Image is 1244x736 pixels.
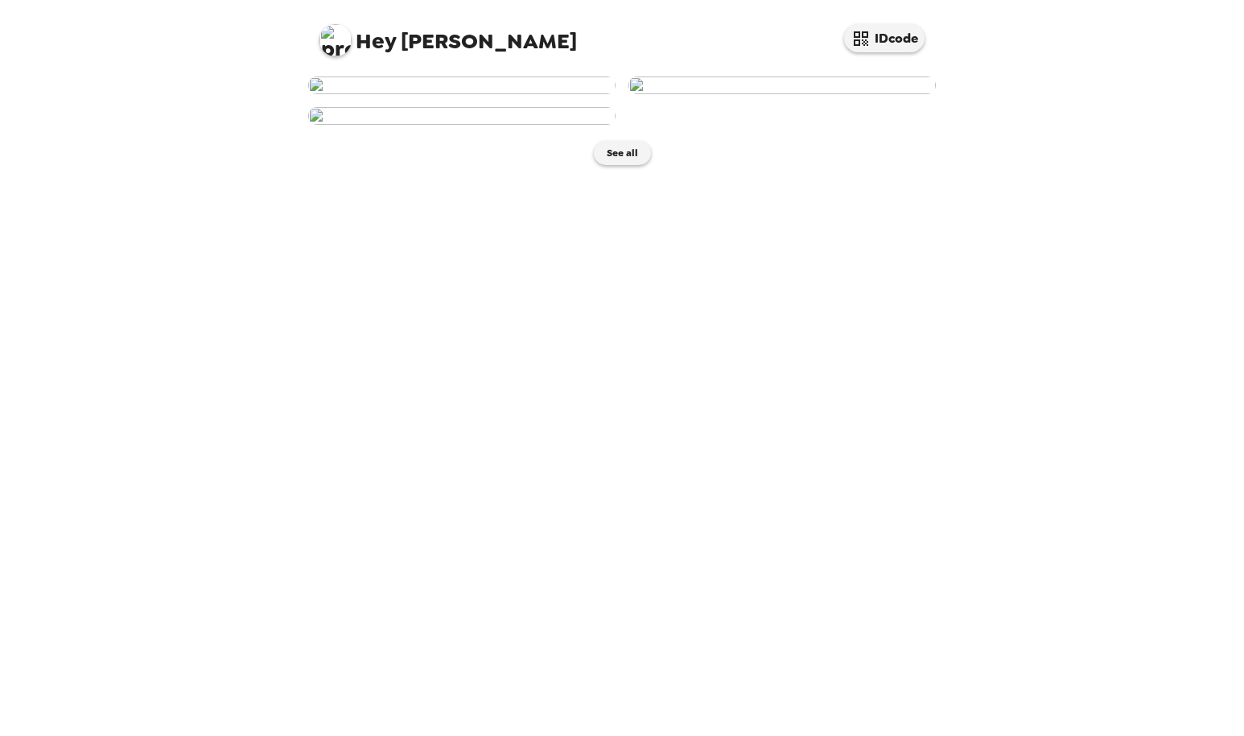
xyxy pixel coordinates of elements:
[308,76,616,94] img: user-275289
[628,76,936,94] img: user-274602
[844,24,925,52] button: IDcode
[308,107,616,125] img: user-274597
[356,27,396,56] span: Hey
[594,141,651,165] button: See all
[319,16,577,52] span: [PERSON_NAME]
[319,24,352,56] img: profile pic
